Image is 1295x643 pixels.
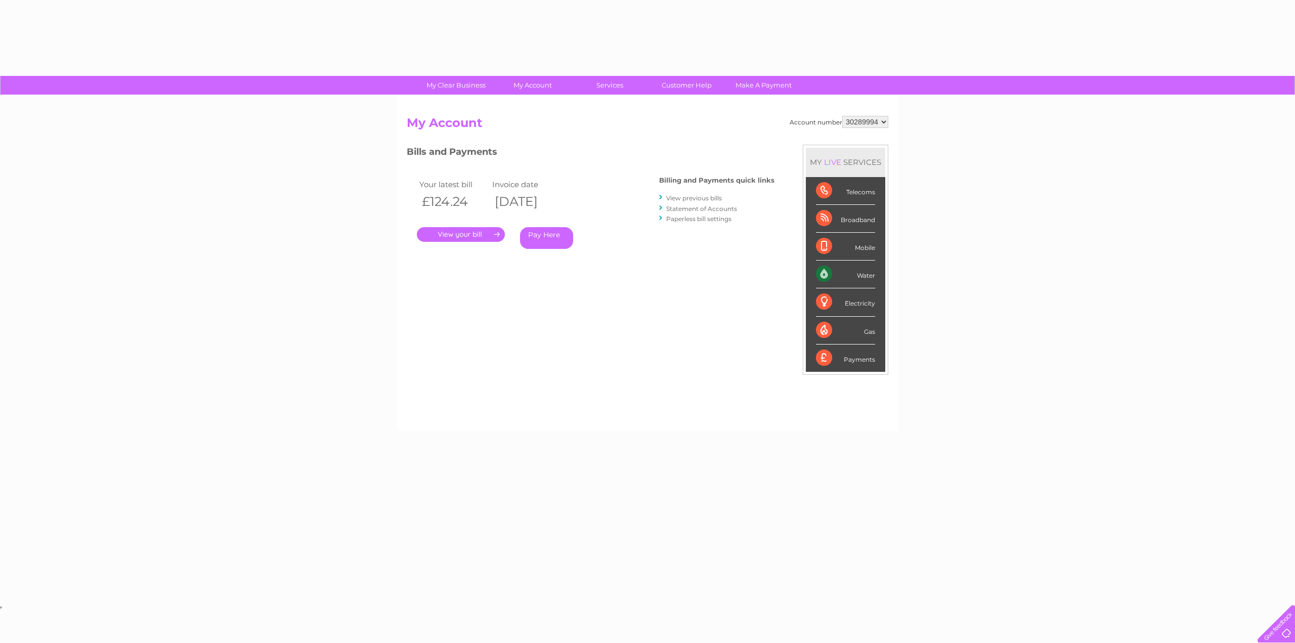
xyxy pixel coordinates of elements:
a: Make A Payment [722,76,805,95]
div: LIVE [822,157,843,167]
h3: Bills and Payments [407,145,774,162]
h4: Billing and Payments quick links [659,177,774,184]
td: Invoice date [490,178,563,191]
div: MY SERVICES [806,148,885,177]
div: Telecoms [816,177,875,205]
a: Customer Help [645,76,728,95]
h2: My Account [407,116,888,135]
a: . [417,227,505,242]
a: My Account [491,76,575,95]
div: Broadband [816,205,875,233]
a: Pay Here [520,227,573,249]
a: Paperless bill settings [666,215,731,223]
div: Payments [816,345,875,372]
td: Your latest bill [417,178,490,191]
a: Statement of Accounts [666,205,737,212]
div: Mobile [816,233,875,261]
a: Services [568,76,652,95]
div: Electricity [816,288,875,316]
th: [DATE] [490,191,563,212]
div: Water [816,261,875,288]
div: Gas [816,317,875,345]
th: £124.24 [417,191,490,212]
a: My Clear Business [414,76,498,95]
a: View previous bills [666,194,722,202]
div: Account number [790,116,888,128]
